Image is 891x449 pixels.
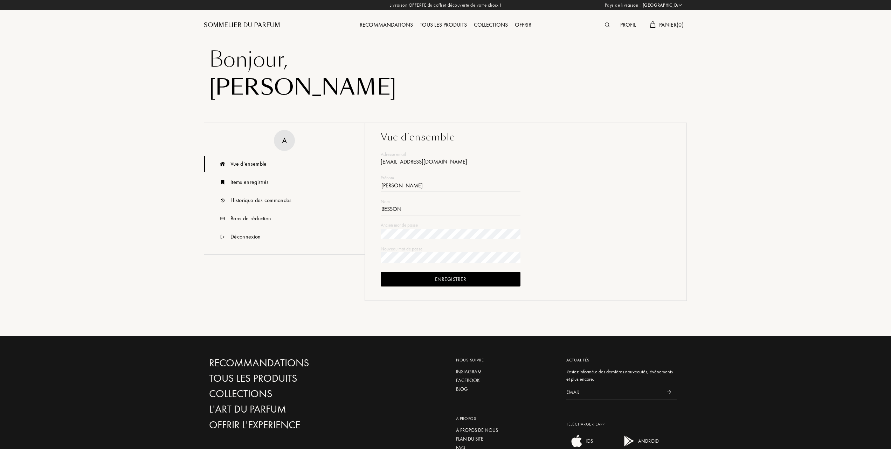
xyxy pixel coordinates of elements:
[456,415,556,422] div: A propos
[230,196,292,205] div: Historique des commandes
[209,388,360,400] a: Collections
[470,21,511,28] a: Collections
[282,134,287,146] div: A
[566,357,677,363] div: Actualités
[456,377,556,384] a: Facebook
[650,21,656,28] img: cart.svg
[230,160,267,168] div: Vue d’ensemble
[218,211,227,227] img: icn_code.svg
[209,419,360,431] a: Offrir l'experience
[566,384,661,400] input: Email
[605,2,641,9] span: Pays de livraison :
[456,357,556,363] div: Nous suivre
[218,156,227,172] img: icn_overview.svg
[209,372,360,385] a: Tous les produits
[456,386,556,393] a: Blog
[659,21,684,28] span: Panier ( 0 )
[617,21,640,30] div: Profil
[456,435,556,443] a: Plan du site
[381,151,520,158] div: Adresse email
[566,421,677,427] div: Télécharger L’app
[218,174,227,190] img: icn_book.svg
[209,46,682,74] div: Bonjour ,
[230,233,261,241] div: Déconnexion
[584,434,593,448] div: IOS
[456,427,556,434] a: À propos de nous
[230,214,271,223] div: Bons de réduction
[230,178,269,186] div: Items enregistrés
[617,21,640,28] a: Profil
[416,21,470,28] a: Tous les produits
[381,246,520,253] div: Nouveau mot de passe
[381,158,520,168] div: [EMAIL_ADDRESS][DOMAIN_NAME]
[381,174,520,181] div: Prénom
[416,21,470,30] div: Tous les produits
[209,357,360,369] a: Recommandations
[218,193,227,208] img: icn_history.svg
[666,390,671,394] img: news_send.svg
[470,21,511,30] div: Collections
[356,21,416,30] div: Recommandations
[605,22,610,27] img: search_icn.svg
[678,2,683,8] img: arrow_w.png
[204,21,280,29] a: Sommelier du Parfum
[381,130,671,145] div: Vue d’ensemble
[381,198,520,205] div: Nom
[566,368,677,383] div: Restez informé.e des dernières nouveautés, évènements et plus encore.
[570,434,584,448] img: ios app
[511,21,535,28] a: Offrir
[356,21,416,28] a: Recommandations
[456,368,556,375] a: Instagram
[511,21,535,30] div: Offrir
[209,74,682,102] div: [PERSON_NAME]
[381,272,520,287] div: Enregistrer
[209,403,360,415] a: L'Art du Parfum
[218,229,227,245] img: icn_logout.svg
[636,434,659,448] div: ANDROID
[622,434,636,448] img: android app
[381,222,520,229] div: Ancien mot de passe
